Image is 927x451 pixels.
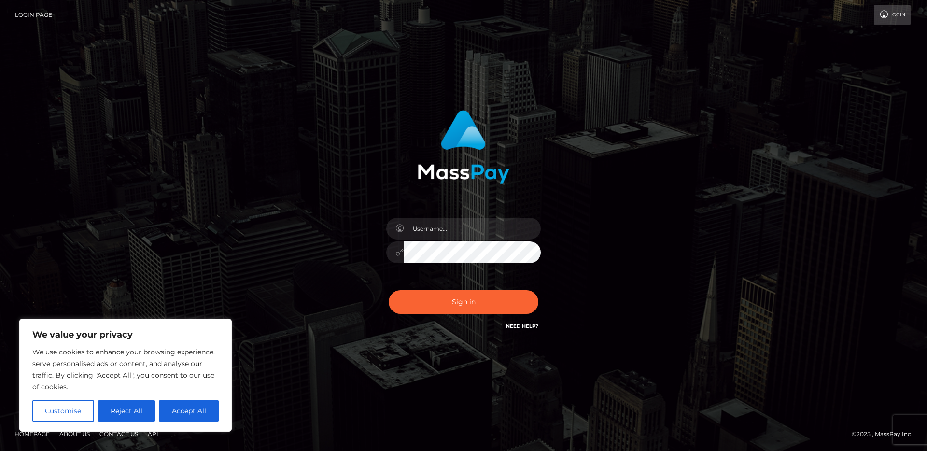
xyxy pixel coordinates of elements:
[19,319,232,432] div: We value your privacy
[144,426,162,441] a: API
[56,426,94,441] a: About Us
[389,290,538,314] button: Sign in
[32,346,219,393] p: We use cookies to enhance your browsing experience, serve personalised ads or content, and analys...
[98,400,155,422] button: Reject All
[418,110,509,184] img: MassPay Login
[96,426,142,441] a: Contact Us
[874,5,911,25] a: Login
[32,400,94,422] button: Customise
[506,323,538,329] a: Need Help?
[11,426,54,441] a: Homepage
[852,429,920,439] div: © 2025 , MassPay Inc.
[404,218,541,240] input: Username...
[32,329,219,340] p: We value your privacy
[159,400,219,422] button: Accept All
[15,5,52,25] a: Login Page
